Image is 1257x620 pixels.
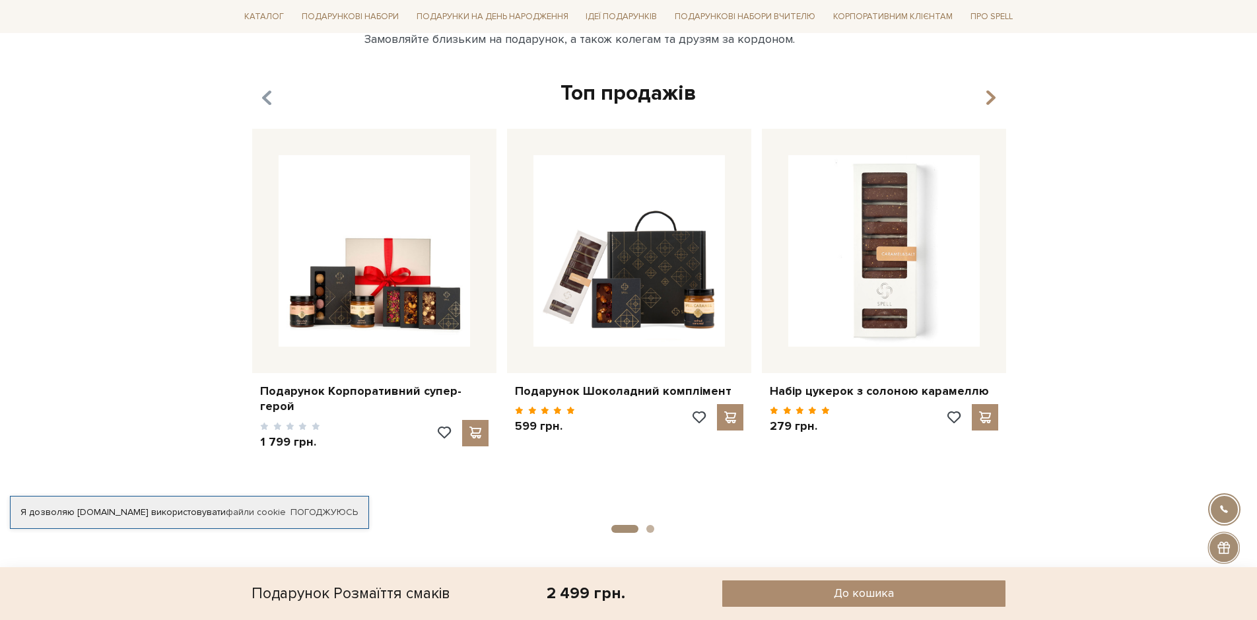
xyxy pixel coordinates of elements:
[770,419,830,434] p: 279 грн.
[515,384,743,399] a: Подарунок Шоколадний комплімент
[965,7,1018,27] a: Про Spell
[722,580,1005,607] button: До кошика
[252,580,450,607] div: Подарунок Розмаїття смаків
[515,419,575,434] p: 599 грн.
[296,7,404,27] a: Подарункові набори
[226,506,286,518] a: файли cookie
[547,583,625,603] div: 2 499 грн.
[669,5,821,28] a: Подарункові набори Вчителю
[611,525,638,533] button: 1 of 2
[290,506,358,518] a: Погоджуюсь
[239,7,289,27] a: Каталог
[580,7,662,27] a: Ідеї подарунків
[260,434,320,450] p: 1 799 грн.
[260,384,489,415] a: Подарунок Корпоративний супер-герой
[411,7,574,27] a: Подарунки на День народження
[834,586,894,601] span: До кошика
[11,506,368,518] div: Я дозволяю [DOMAIN_NAME] використовувати
[646,525,654,533] button: 2 of 2
[770,384,998,399] a: Набір цукерок з солоною карамеллю
[247,80,1010,108] div: Топ продажів
[828,7,958,27] a: Корпоративним клієнтам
